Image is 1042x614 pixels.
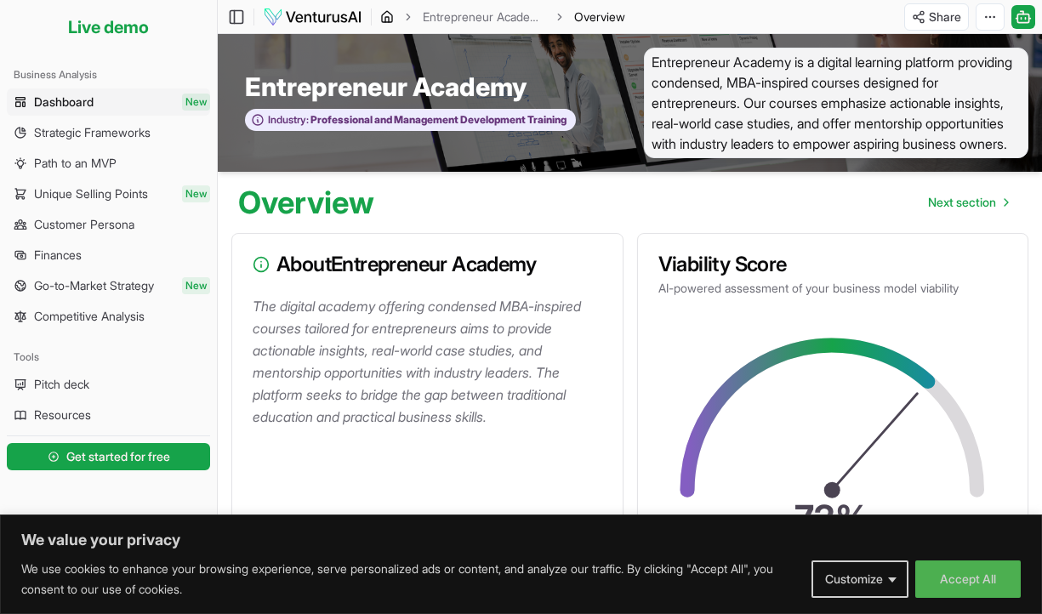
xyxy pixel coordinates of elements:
[34,308,145,325] span: Competitive Analysis
[7,401,210,429] a: Resources
[7,88,210,116] a: DashboardNew
[7,303,210,330] a: Competitive Analysis
[7,443,210,470] button: Get started for free
[7,119,210,146] a: Strategic Frameworks
[182,185,210,202] span: New
[34,124,151,141] span: Strategic Frameworks
[34,216,134,233] span: Customer Persona
[574,9,625,26] span: Overview
[795,497,870,539] text: 73 %
[253,295,609,428] p: The digital academy offering condensed MBA-inspired courses tailored for entrepreneurs aims to pr...
[21,530,1021,550] p: We value your privacy
[929,9,961,26] span: Share
[182,94,210,111] span: New
[811,560,908,598] button: Customize
[34,277,154,294] span: Go-to-Market Strategy
[34,376,89,393] span: Pitch deck
[253,254,602,275] h3: About Entrepreneur Academy
[904,3,969,31] button: Share
[34,247,82,264] span: Finances
[658,280,1008,297] p: AI-powered assessment of your business model viability
[7,242,210,269] a: Finances
[182,277,210,294] span: New
[34,185,148,202] span: Unique Selling Points
[658,254,1008,275] h3: Viability Score
[238,185,374,219] h1: Overview
[34,155,117,172] span: Path to an MVP
[914,185,1022,219] a: Go to next page
[7,211,210,238] a: Customer Persona
[7,344,210,371] div: Tools
[7,61,210,88] div: Business Analysis
[66,448,170,465] span: Get started for free
[915,560,1021,598] button: Accept All
[7,272,210,299] a: Go-to-Market StrategyNew
[928,194,996,211] span: Next section
[7,371,210,398] a: Pitch deck
[34,406,91,424] span: Resources
[268,113,309,127] span: Industry:
[644,48,1029,158] span: Entrepreneur Academy is a digital learning platform providing condensed, MBA-inspired courses des...
[245,109,576,132] button: Industry:Professional and Management Development Training
[7,150,210,177] a: Path to an MVP
[245,71,527,102] span: Entrepreneur Academy
[7,440,210,474] a: Get started for free
[34,94,94,111] span: Dashboard
[263,7,362,27] img: logo
[21,559,799,600] p: We use cookies to enhance your browsing experience, serve personalized ads or content, and analyz...
[423,9,545,26] a: Entrepreneur Academy
[7,180,210,208] a: Unique Selling PointsNew
[309,113,567,127] span: Professional and Management Development Training
[914,185,1022,219] nav: pagination
[380,9,625,26] nav: breadcrumb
